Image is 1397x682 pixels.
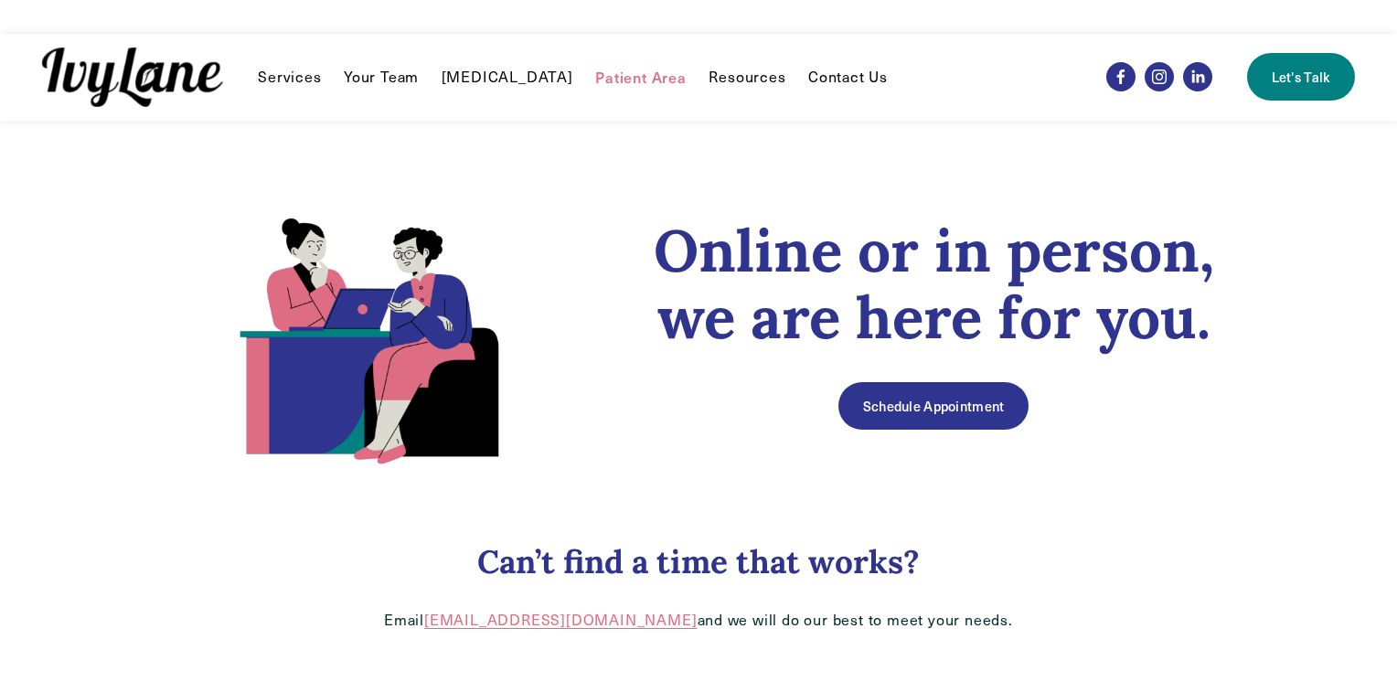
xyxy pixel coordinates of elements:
[1183,62,1212,91] a: LinkedIn
[808,66,888,88] a: Contact Us
[150,542,1247,582] h3: Can’t find a time that works?
[1106,62,1136,91] a: Facebook
[838,382,1029,430] a: Schedule Appointment
[1145,62,1174,91] a: Instagram
[709,68,785,87] span: Resources
[42,48,223,107] img: Ivy Lane Counseling &mdash; Therapy that works for you
[595,66,687,88] a: Patient Area
[258,66,321,88] a: folder dropdown
[258,68,321,87] span: Services
[620,218,1247,351] h1: Online or in person, we are here for you.
[709,66,785,88] a: folder dropdown
[1247,53,1355,101] a: Let's Talk
[424,610,697,629] a: [EMAIL_ADDRESS][DOMAIN_NAME]
[150,611,1247,630] p: Email and we will do our best to meet your needs.
[442,66,573,88] a: [MEDICAL_DATA]
[344,66,419,88] a: Your Team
